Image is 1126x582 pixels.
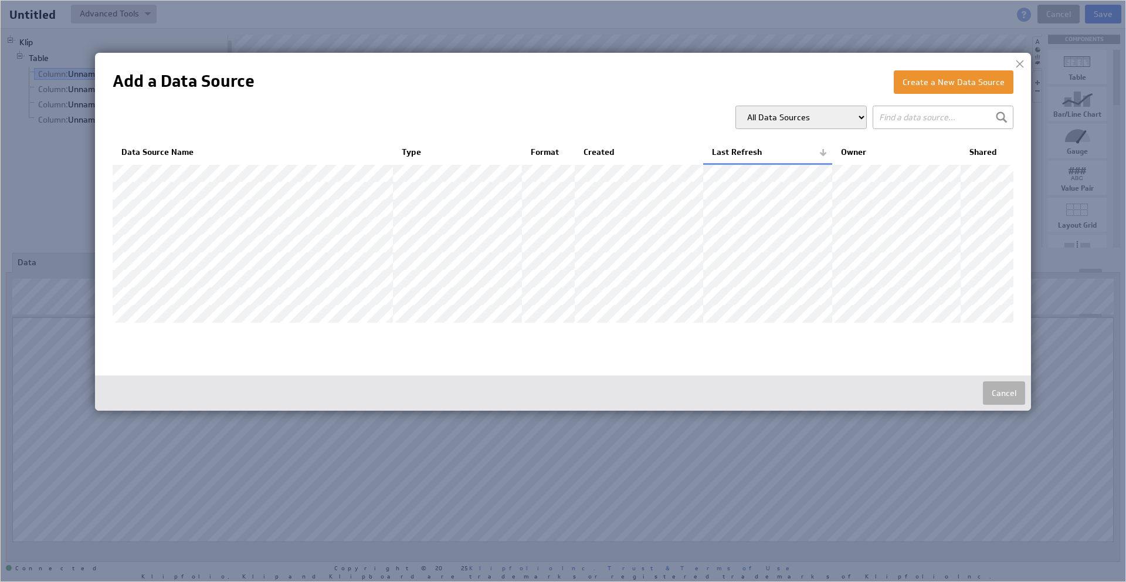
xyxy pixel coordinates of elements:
th: Data Source Name [113,141,393,164]
th: Shared [961,141,1013,164]
th: Created [575,141,703,164]
h1: Add a Data Source [113,70,255,92]
th: Owner [832,141,961,164]
th: Last Refresh [703,141,832,164]
th: Type [393,141,521,164]
th: Format [522,141,575,164]
button: Create a New Data Source [894,70,1013,94]
input: Find a data source... [873,106,1013,129]
button: Cancel [983,381,1025,405]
